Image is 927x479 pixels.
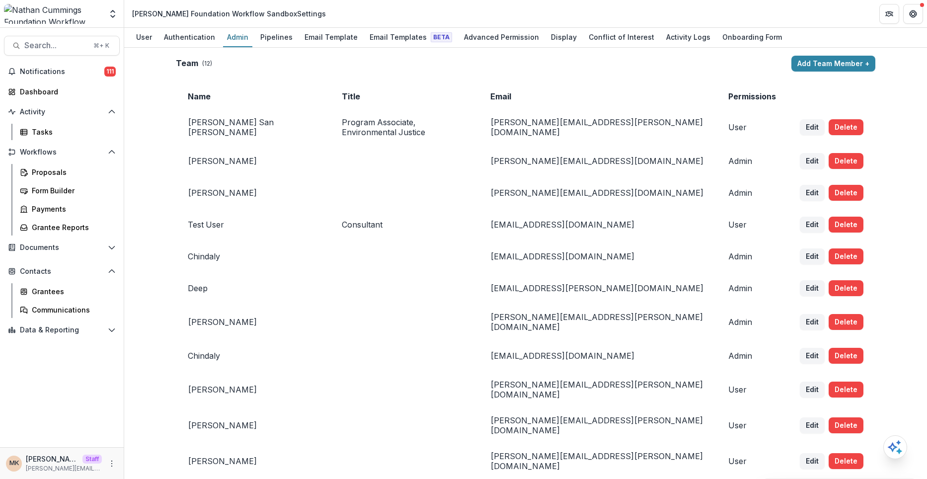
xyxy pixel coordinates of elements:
div: Email Template [301,30,362,44]
td: [PERSON_NAME] [176,407,330,443]
button: More [106,458,118,470]
div: Email Templates [366,30,456,44]
button: Delete [829,119,863,135]
a: Advanced Permission [460,28,543,47]
a: Email Template [301,28,362,47]
td: [PERSON_NAME] [176,304,330,340]
td: Chindaly [176,240,330,272]
a: Conflict of Interest [585,28,658,47]
button: Edit [800,153,825,169]
td: [PERSON_NAME] [176,372,330,407]
a: Grantee Reports [16,219,120,236]
div: Conflict of Interest [585,30,658,44]
td: [PERSON_NAME][EMAIL_ADDRESS][PERSON_NAME][DOMAIN_NAME] [478,304,716,340]
span: Activity [20,108,104,116]
td: Email [478,83,716,109]
button: Delete [829,185,863,201]
div: Advanced Permission [460,30,543,44]
td: Admin [716,145,788,177]
button: Edit [800,217,825,233]
button: Partners [879,4,899,24]
td: [PERSON_NAME][EMAIL_ADDRESS][PERSON_NAME][DOMAIN_NAME] [478,443,716,479]
button: Open Contacts [4,263,120,279]
div: Proposals [32,167,112,177]
td: [EMAIL_ADDRESS][DOMAIN_NAME] [478,209,716,240]
div: Authentication [160,30,219,44]
button: Open Documents [4,239,120,255]
td: Consultant [330,209,478,240]
td: Admin [716,240,788,272]
button: Edit [800,248,825,264]
button: Open entity switcher [106,4,120,24]
td: User [716,443,788,479]
td: Admin [716,177,788,209]
td: [PERSON_NAME][EMAIL_ADDRESS][DOMAIN_NAME] [478,145,716,177]
td: [PERSON_NAME] [176,145,330,177]
button: Delete [829,153,863,169]
button: Delete [829,417,863,433]
h2: Team [176,59,198,68]
a: Email Templates Beta [366,28,456,47]
td: User [716,209,788,240]
p: [PERSON_NAME][EMAIL_ADDRESS][DOMAIN_NAME] [26,464,102,473]
td: Deep [176,272,330,304]
button: Edit [800,119,825,135]
div: Payments [32,204,112,214]
td: User [716,372,788,407]
td: Admin [716,340,788,372]
td: Test User [176,209,330,240]
div: Activity Logs [662,30,714,44]
td: Name [176,83,330,109]
button: Open Data & Reporting [4,322,120,338]
button: Delete [829,348,863,364]
a: Admin [223,28,252,47]
button: Open Workflows [4,144,120,160]
span: Data & Reporting [20,326,104,334]
td: [PERSON_NAME] [176,177,330,209]
td: Admin [716,304,788,340]
div: [PERSON_NAME] Foundation Workflow Sandbox Settings [132,8,326,19]
span: Search... [24,41,87,50]
div: Pipelines [256,30,297,44]
div: User [132,30,156,44]
button: Edit [800,417,825,433]
button: Edit [800,185,825,201]
a: Activity Logs [662,28,714,47]
button: Edit [800,453,825,469]
td: [EMAIL_ADDRESS][PERSON_NAME][DOMAIN_NAME] [478,272,716,304]
td: [EMAIL_ADDRESS][DOMAIN_NAME] [478,340,716,372]
button: Edit [800,382,825,398]
div: Display [547,30,581,44]
div: Communications [32,305,112,315]
td: User [716,407,788,443]
a: Dashboard [4,83,120,100]
td: [PERSON_NAME] [176,443,330,479]
button: Edit [800,314,825,330]
button: Delete [829,453,863,469]
div: ⌘ + K [91,40,111,51]
button: Delete [829,314,863,330]
a: Pipelines [256,28,297,47]
button: Open Activity [4,104,120,120]
span: 111 [104,67,116,77]
button: Add Team Member + [791,56,875,72]
button: Edit [800,280,825,296]
td: Admin [716,272,788,304]
span: Documents [20,243,104,252]
div: Onboarding Form [718,30,786,44]
td: [PERSON_NAME][EMAIL_ADDRESS][DOMAIN_NAME] [478,177,716,209]
p: ( 12 ) [202,59,212,68]
td: Program Associate, Environmental Justice [330,109,478,145]
td: [PERSON_NAME][EMAIL_ADDRESS][PERSON_NAME][DOMAIN_NAME] [478,372,716,407]
td: User [716,109,788,145]
a: Authentication [160,28,219,47]
td: [PERSON_NAME][EMAIL_ADDRESS][PERSON_NAME][DOMAIN_NAME] [478,407,716,443]
div: Dashboard [20,86,112,97]
button: Delete [829,248,863,264]
td: [EMAIL_ADDRESS][DOMAIN_NAME] [478,240,716,272]
button: Get Help [903,4,923,24]
span: Beta [431,32,452,42]
span: Notifications [20,68,104,76]
td: Permissions [716,83,788,109]
nav: breadcrumb [128,6,330,21]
